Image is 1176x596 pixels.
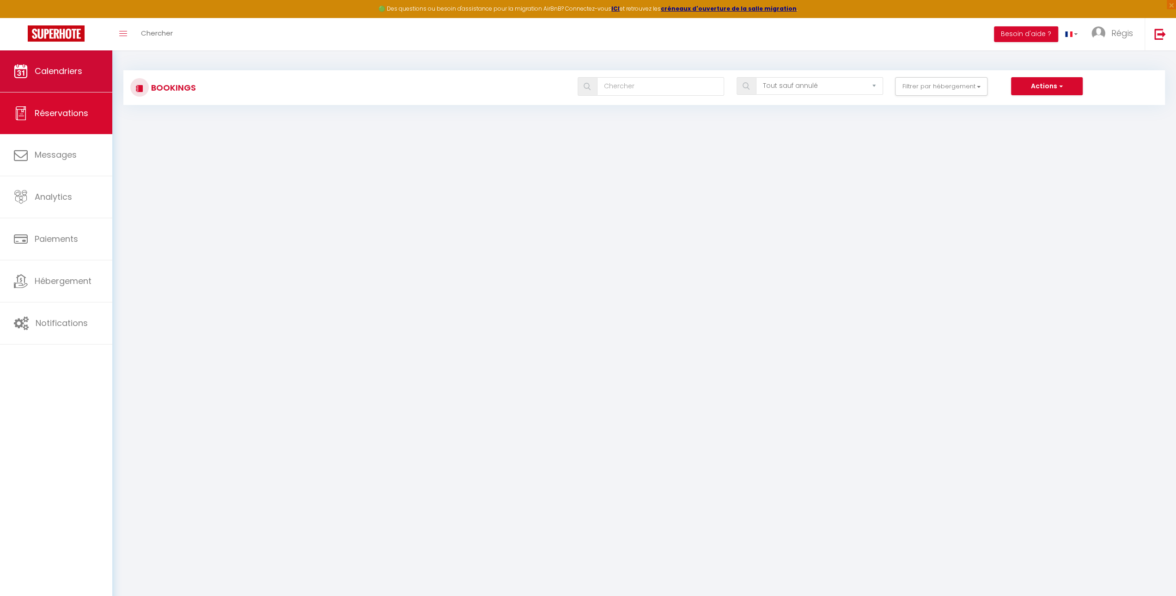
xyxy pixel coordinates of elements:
[661,5,797,12] a: créneaux d'ouverture de la salle migration
[35,149,77,160] span: Messages
[1085,18,1145,50] a: ... Régis
[895,77,987,96] button: Filtrer par hébergement
[141,28,173,38] span: Chercher
[35,275,91,287] span: Hébergement
[134,18,180,50] a: Chercher
[1091,26,1105,40] img: ...
[149,77,196,98] h3: Bookings
[28,25,85,42] img: Super Booking
[35,191,72,203] span: Analytics
[994,26,1058,42] button: Besoin d'aide ?
[35,65,82,77] span: Calendriers
[36,317,88,329] span: Notifications
[1154,28,1166,40] img: logout
[1011,77,1082,96] button: Actions
[1111,27,1133,39] span: Régis
[35,233,78,245] span: Paiements
[35,107,88,119] span: Réservations
[7,4,35,31] button: Ouvrir le widget de chat LiveChat
[597,77,725,96] input: Chercher
[611,5,620,12] a: ICI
